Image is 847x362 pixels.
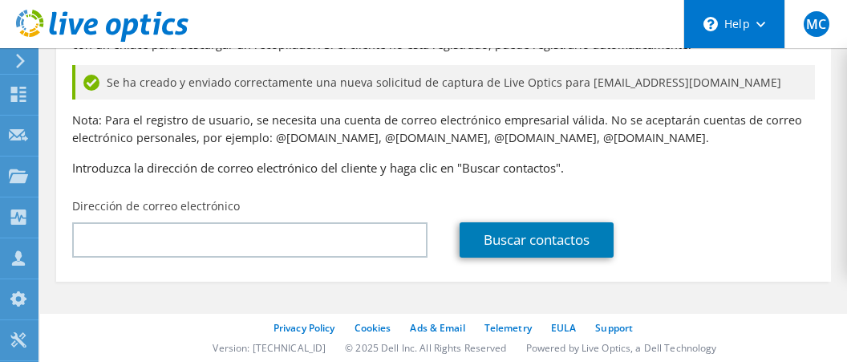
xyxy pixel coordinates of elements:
li: Version: [TECHNICAL_ID] [213,341,326,355]
a: Telemetry [484,321,532,335]
a: Privacy Policy [274,321,335,335]
svg: \n [703,17,718,31]
li: Powered by Live Optics, a Dell Technology [526,341,717,355]
a: Cookies [355,321,391,335]
span: Se ha creado y enviado correctamente una nueva solicitud de captura de Live Optics para [EMAIL_AD... [107,74,781,92]
h3: Introduzca la dirección de correo electrónico del cliente y haga clic en "Buscar contactos". [72,159,815,177]
p: Nota: Para el registro de usuario, se necesita una cuenta de correo electrónico empresarial válid... [72,112,815,147]
label: Dirección de correo electrónico [72,198,240,214]
a: Support [595,321,633,335]
a: Ads & Email [410,321,464,335]
span: MC [804,11,829,37]
a: EULA [551,321,576,335]
a: Buscar contactos [460,222,614,258]
li: © 2025 Dell Inc. All Rights Reserved [345,341,506,355]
